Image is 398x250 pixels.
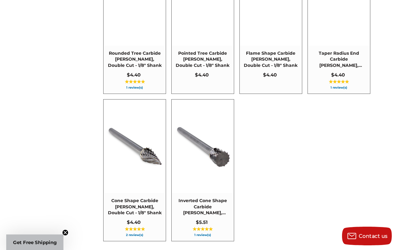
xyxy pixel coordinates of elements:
[13,239,57,245] span: Get Free Shipping
[192,227,213,232] span: ★★★★★
[331,72,345,78] span: $4.40
[195,72,209,78] span: $4.40
[172,116,233,177] img: CBSN-51D inverted cone shape carbide burr 1/8" shank
[175,198,230,216] span: Inverted Cone Shape Carbide [PERSON_NAME], Double Cut - 1/8" Shank
[104,100,165,241] a: Cone Shape Carbide Burr, Double Cut - 1/8" Shank
[104,116,165,177] img: CBSM-51D pointed cone shape carbide burr 1/8" shank
[6,234,63,250] div: Get Free ShippingClose teaser
[175,50,230,69] span: Pointed Tree Carbide [PERSON_NAME], Double Cut - 1/8" Shank
[342,227,392,245] button: Contact us
[329,79,349,84] span: ★★★★★
[243,50,298,69] span: Flame Shape Carbide [PERSON_NAME], Double Cut - 1/8" Shank
[107,50,162,69] span: Rounded Tree Carbide [PERSON_NAME], Double Cut - 1/8" Shank
[175,234,230,237] span: 1 review(s)
[263,72,277,78] span: $4.40
[172,100,234,241] a: Inverted Cone Shape Carbide Burr, Double Cut - 1/8" Shank
[107,234,162,237] span: 2 review(s)
[125,79,145,84] span: ★★★★★
[125,227,145,232] span: ★★★★★
[107,198,162,216] span: Cone Shape Carbide [PERSON_NAME], Double Cut - 1/8" Shank
[196,219,208,225] span: $5.51
[127,219,141,225] span: $4.40
[311,50,367,69] span: Taper Radius End Carbide [PERSON_NAME], Double Cut - 1/8" Shank
[62,229,68,236] button: Close teaser
[359,233,388,239] span: Contact us
[127,72,141,78] span: $4.40
[311,86,367,89] span: 1 review(s)
[107,86,162,89] span: 1 review(s)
